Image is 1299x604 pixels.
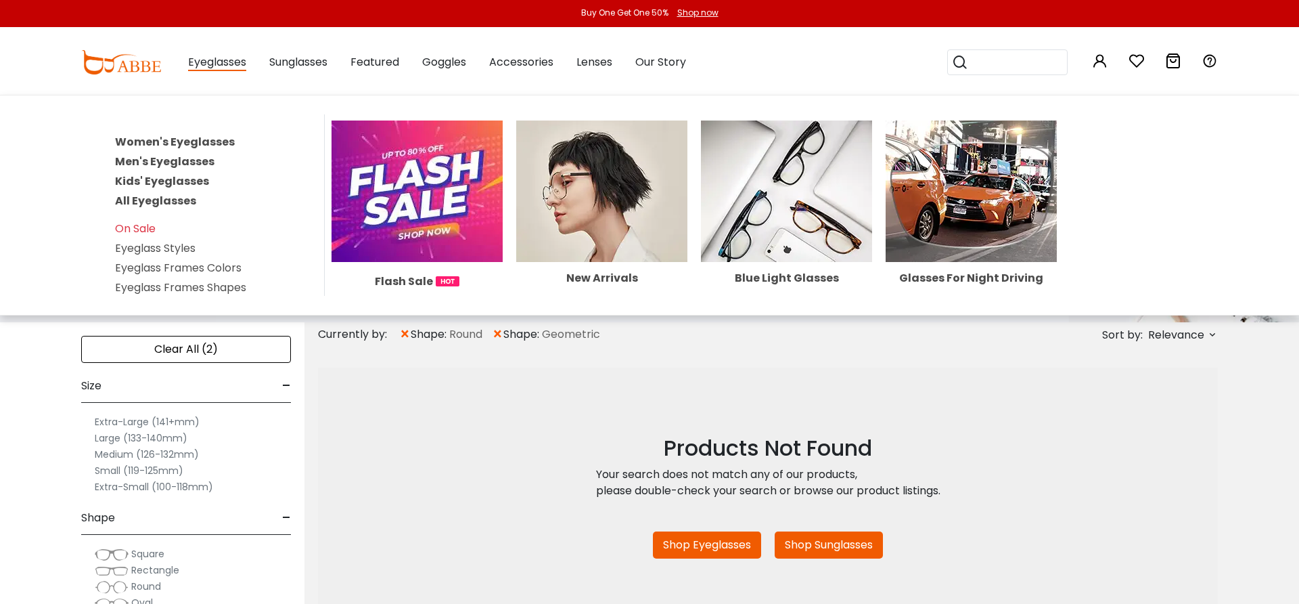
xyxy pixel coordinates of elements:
div: please double-check your search or browse our product listings. [596,483,940,499]
span: Featured [350,54,399,70]
a: Eyeglass Frames Shapes [115,280,246,295]
img: Glasses For Night Driving [886,121,1057,262]
img: Flash Sale [332,121,503,262]
label: Medium (126-132mm) [95,446,199,462]
span: Relevance [1148,323,1204,347]
span: shape: [411,326,449,343]
a: All Eyeglasses [115,193,196,209]
img: Square.png [95,548,129,561]
a: Men's Eyeglasses [115,154,214,169]
span: Our Story [635,54,686,70]
a: Eyeglass Frames Colors [115,260,242,276]
div: Blue Light Glasses [701,273,872,284]
label: Large (133-140mm) [95,430,187,446]
div: Clear All (2) [81,336,291,363]
label: Small (119-125mm) [95,462,183,479]
img: Blue Light Glasses [701,121,872,262]
div: Your search does not match any of our products, [596,467,940,483]
a: Kids' Eyeglasses [115,173,209,189]
img: New Arrivals [516,121,687,262]
span: Flash Sale [375,273,433,290]
div: Currently by: [318,322,399,347]
span: Lenses [576,54,612,70]
span: Round [449,326,482,343]
a: Shop Eyeglasses [653,532,761,559]
img: Round.png [95,580,129,594]
span: Geometric [542,326,600,343]
div: New Arrivals [516,273,687,284]
span: Rectangle [131,563,179,577]
span: Round [131,580,161,593]
span: shape: [503,326,542,343]
span: Square [131,547,164,561]
span: Goggles [422,54,466,70]
label: Extra-Small (100-118mm) [95,479,213,495]
img: Rectangle.png [95,564,129,578]
div: Shop now [677,7,719,19]
span: Sort by: [1102,327,1143,343]
span: Sunglasses [269,54,327,70]
a: Eyeglass Styles [115,240,196,256]
a: Women's Eyeglasses [115,134,235,150]
div: Glasses For Night Driving [886,273,1057,284]
a: Shop now [670,7,719,18]
span: - [282,370,291,402]
span: Eyeglasses [188,54,246,71]
a: Blue Light Glasses [701,183,872,284]
a: Shop Sunglasses [775,532,883,559]
label: Extra-Large (141+mm) [95,414,200,430]
a: On Sale [115,221,156,236]
span: Shape [81,502,115,534]
img: abbeglasses.com [81,50,161,74]
span: - [282,502,291,534]
span: × [399,322,411,347]
span: Accessories [489,54,553,70]
a: New Arrivals [516,183,687,284]
div: Buy One Get One 50% [581,7,668,19]
a: Glasses For Night Driving [886,183,1057,284]
span: Size [81,370,101,402]
h2: Products Not Found [596,435,940,461]
img: 1724998894317IetNH.gif [436,276,459,286]
span: × [492,322,503,347]
a: Flash Sale [332,183,503,290]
